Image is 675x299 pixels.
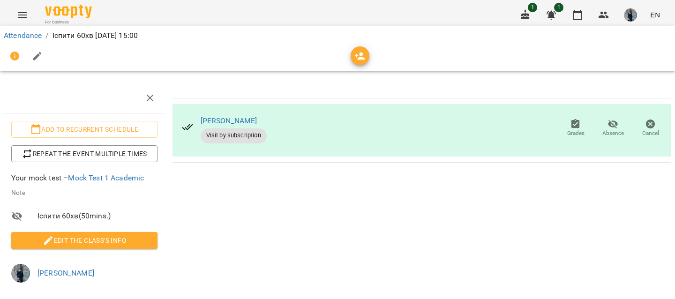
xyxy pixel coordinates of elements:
button: Repeat the event multiple times [11,145,157,162]
button: EN [646,6,664,23]
span: Іспити 60хв ( 50 mins. ) [37,210,157,222]
button: Cancel [632,115,669,142]
a: Mock Test 1 Academic [68,173,144,182]
a: [PERSON_NAME] [37,269,94,277]
span: Edit the class's Info [19,235,150,246]
button: Absence [594,115,632,142]
img: bfffc1ebdc99cb2c845fa0ad6ea9d4d3.jpeg [624,8,637,22]
span: 1 [554,3,563,12]
span: 1 [528,3,537,12]
span: Add to recurrent schedule [19,124,150,135]
button: Menu [11,4,34,26]
button: Add to recurrent schedule [11,121,157,138]
img: Voopty Logo [45,5,92,18]
button: Grades [557,115,594,142]
a: Attendance [4,31,42,40]
span: For Business [45,19,92,25]
img: bfffc1ebdc99cb2c845fa0ad6ea9d4d3.jpeg [11,264,30,283]
li: / [45,30,48,41]
span: Visit by subscription [201,131,267,140]
p: Іспити 60хв [DATE] 15:00 [52,30,138,41]
nav: breadcrumb [4,30,671,41]
span: EN [650,10,660,20]
button: Edit the class's Info [11,232,157,249]
p: Note [11,188,157,198]
span: Absence [602,129,624,137]
span: Repeat the event multiple times [19,148,150,159]
span: Cancel [642,129,659,137]
a: [PERSON_NAME] [201,116,257,125]
p: Your mock test – [11,172,157,184]
span: Grades [567,129,585,137]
